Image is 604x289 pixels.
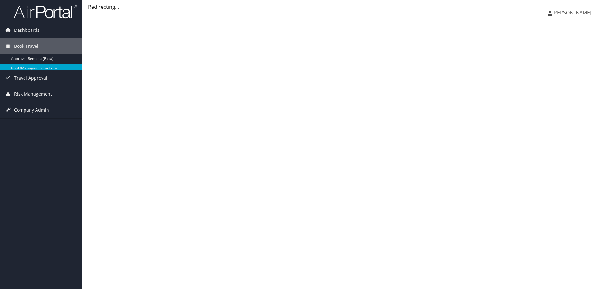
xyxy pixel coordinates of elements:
span: Risk Management [14,86,52,102]
div: Redirecting... [88,3,598,11]
span: [PERSON_NAME] [552,9,591,16]
a: [PERSON_NAME] [548,3,598,22]
img: airportal-logo.png [14,4,77,19]
span: Book Travel [14,38,38,54]
span: Dashboards [14,22,40,38]
span: Company Admin [14,102,49,118]
span: Travel Approval [14,70,47,86]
